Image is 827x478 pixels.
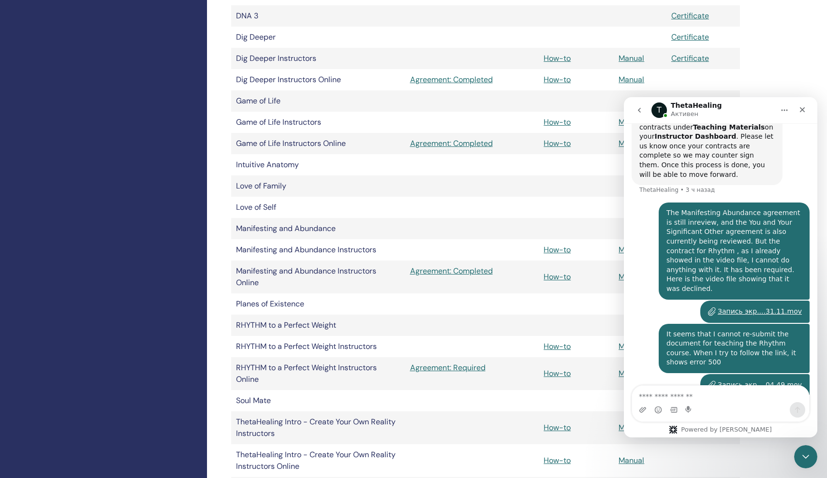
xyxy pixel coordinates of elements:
[35,227,186,276] div: It seems that I cannot re-submit the document for teaching the Rhythm course. When I try to follo...
[61,309,69,317] button: Start recording
[671,53,709,63] a: Certificate
[46,309,54,317] button: Средство выбора GIF-файла
[231,357,405,390] td: RHYTHM to a Perfect Weight Instructors Online
[231,197,405,218] td: Love of Self
[619,422,644,433] a: Manual
[619,117,644,127] a: Manual
[15,90,91,96] div: ThetaHealing • 3 ч назад
[231,69,405,90] td: Dig Deeper Instructors Online
[231,133,405,154] td: Game of Life Instructors Online
[8,227,186,277] div: Valeriya говорит…
[35,105,186,202] div: The Manifesting Abundance agreement is still inreview, and the You and Your Significant Other agr...
[410,265,534,277] a: Agreement: Completed
[619,455,644,465] a: Manual
[619,74,644,85] a: Manual
[231,175,405,197] td: Love of Family
[671,96,709,106] a: Certificate
[231,48,405,69] td: Dig Deeper Instructors
[8,203,186,227] div: Valeriya говорит…
[76,203,186,226] div: Запись экр....31.11.mov
[544,368,571,378] a: How-to
[544,53,571,63] a: How-to
[84,283,178,293] a: Запись экр....04.49.mov
[15,309,23,317] button: Добавить вложение
[544,455,571,465] a: How-to
[544,422,571,433] a: How-to
[231,112,405,133] td: Game of Life Instructors
[231,5,405,27] td: DNA 3
[624,97,817,437] iframe: Intercom live chat
[231,315,405,336] td: RHYTHM to a Perfect Weight
[231,411,405,444] td: ThetaHealing Intro - Create Your Own Reality Instructors
[231,261,405,293] td: Manifesting and Abundance Instructors Online
[30,35,112,43] b: Instructor Dashboard
[231,90,405,112] td: Game of Life
[231,390,405,411] td: Soul Mate
[544,245,571,255] a: How-to
[231,336,405,357] td: RHYTHM to a Perfect Weight Instructors
[794,445,817,468] iframe: Intercom live chat
[43,232,178,270] div: It seems that I cannot re-submit the document for teaching the Rhythm course. When I try to follo...
[619,368,644,378] a: Manual
[43,111,178,196] div: The Manifesting Abundance agreement is still inreview, and the You and Your Significant Other agr...
[410,362,534,374] a: Agreement: Required
[231,239,405,261] td: Manifesting and Abundance Instructors
[544,117,571,127] a: How-to
[8,289,185,305] textarea: Ваше сообщение...
[8,105,186,203] div: Valeriya говорит…
[69,26,141,34] b: Teaching Materials
[619,53,644,63] a: Manual
[84,209,178,220] a: Запись экр....31.11.mov
[410,138,534,149] a: Agreement: Completed
[619,245,644,255] a: Manual
[30,309,38,317] button: Средство выбора эмодзи
[544,74,571,85] a: How-to
[619,138,644,148] a: Manual
[410,74,534,86] a: Agreement: Completed
[94,209,178,219] div: Запись экр....31.11.mov
[671,32,709,42] a: Certificate
[231,444,405,477] td: ThetaHealing Intro - Create Your Own Reality Instructors Online
[671,11,709,21] a: Certificate
[544,272,571,282] a: How-to
[231,154,405,175] td: Intuitive Anatomy
[544,341,571,351] a: How-to
[231,218,405,239] td: Manifesting and Abundance
[231,27,405,48] td: Dig Deeper
[544,138,571,148] a: How-to
[619,272,644,282] a: Manual
[8,277,186,300] div: Valeriya говорит…
[231,293,405,315] td: Planes of Existence
[94,283,178,293] div: Запись экр....04.49.mov
[619,341,644,351] a: Manual
[76,277,186,299] div: Запись экр....04.49.mov
[166,305,181,320] button: Отправить сообщение…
